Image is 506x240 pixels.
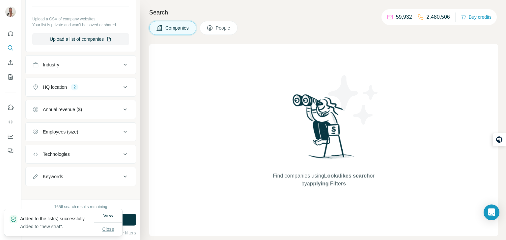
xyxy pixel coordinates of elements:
[324,70,383,130] img: Surfe Illustration - Stars
[103,213,113,218] span: View
[32,16,129,22] p: Upload a CSV of company websites.
[5,57,16,68] button: Enrich CSV
[26,57,136,73] button: Industry
[324,173,370,179] span: Lookalikes search
[32,22,129,28] p: Your list is private and won't be saved or shared.
[26,169,136,184] button: Keywords
[71,84,78,90] div: 2
[43,61,59,68] div: Industry
[32,33,129,45] button: Upload a list of companies
[5,28,16,39] button: Quick start
[20,223,91,230] p: Added to "new strat".
[43,151,70,157] div: Technologies
[43,173,63,180] div: Keywords
[149,8,498,17] h4: Search
[427,13,450,21] p: 2,480,506
[216,25,231,31] span: People
[98,223,119,235] button: Close
[5,42,16,54] button: Search
[26,146,136,162] button: Technologies
[26,79,136,95] button: HQ location2
[26,124,136,140] button: Employees (size)
[461,12,492,22] button: Buy credits
[5,131,16,142] button: Dashboard
[5,7,16,17] img: Avatar
[43,84,67,90] div: HQ location
[43,106,82,113] div: Annual revenue ($)
[5,116,16,128] button: Use Surfe API
[5,71,16,83] button: My lists
[307,181,346,186] span: applying Filters
[484,204,499,220] div: Open Intercom Messenger
[271,172,376,188] span: Find companies using or by
[26,102,136,117] button: Annual revenue ($)
[43,129,78,135] div: Employees (size)
[54,204,107,210] div: 1656 search results remaining
[20,215,91,222] p: Added to the list(s) successfully.
[102,226,114,232] span: Close
[165,25,189,31] span: Companies
[396,13,412,21] p: 59,932
[98,210,118,222] button: View
[5,102,16,113] button: Use Surfe on LinkedIn
[5,145,16,157] button: Feedback
[290,92,358,166] img: Surfe Illustration - Woman searching with binoculars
